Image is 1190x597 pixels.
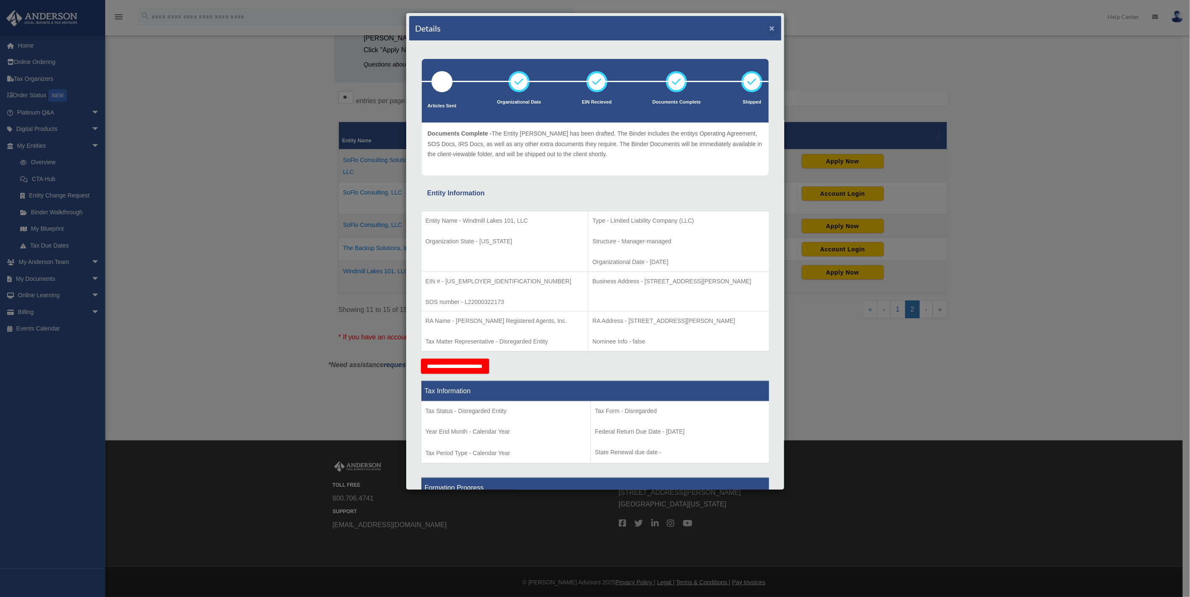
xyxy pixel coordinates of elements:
[592,276,764,287] p: Business Address - [STREET_ADDRESS][PERSON_NAME]
[426,406,586,416] p: Tax Status - Disregarded Entity
[769,24,775,32] button: ×
[428,130,492,137] span: Documents Complete -
[426,426,586,437] p: Year End Month - Calendar Year
[595,406,764,416] p: Tax Form - Disregarded
[415,22,441,34] h4: Details
[421,381,769,401] th: Tax Information
[421,477,769,498] th: Formation Progress
[592,316,764,326] p: RA Address - [STREET_ADDRESS][PERSON_NAME]
[426,297,584,307] p: SOS number - L22000322173
[595,447,764,458] p: State Renewal due date -
[595,426,764,437] p: Federal Return Due Date - [DATE]
[421,401,591,464] td: Tax Period Type - Calendar Year
[592,257,764,267] p: Organizational Date - [DATE]
[582,98,612,107] p: EIN Recieved
[592,236,764,247] p: Structure - Manager-managed
[427,187,763,199] div: Entity Information
[428,128,763,160] p: The Entity [PERSON_NAME] has been drafted. The Binder includes the entitys Operating Agreement, S...
[426,236,584,247] p: Organization State - [US_STATE]
[741,98,762,107] p: Shipped
[592,336,764,347] p: Nominee Info - false
[426,216,584,226] p: Entity Name - Windmill Lakes 101, LLC
[497,98,541,107] p: Organizational Date
[652,98,701,107] p: Documents Complete
[426,276,584,287] p: EIN # - [US_EMPLOYER_IDENTIFICATION_NUMBER]
[428,102,456,110] p: Articles Sent
[426,316,584,326] p: RA Name - [PERSON_NAME] Registered Agents, Inc.
[426,336,584,347] p: Tax Matter Representative - Disregarded Entity
[592,216,764,226] p: Type - Limited Liability Company (LLC)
